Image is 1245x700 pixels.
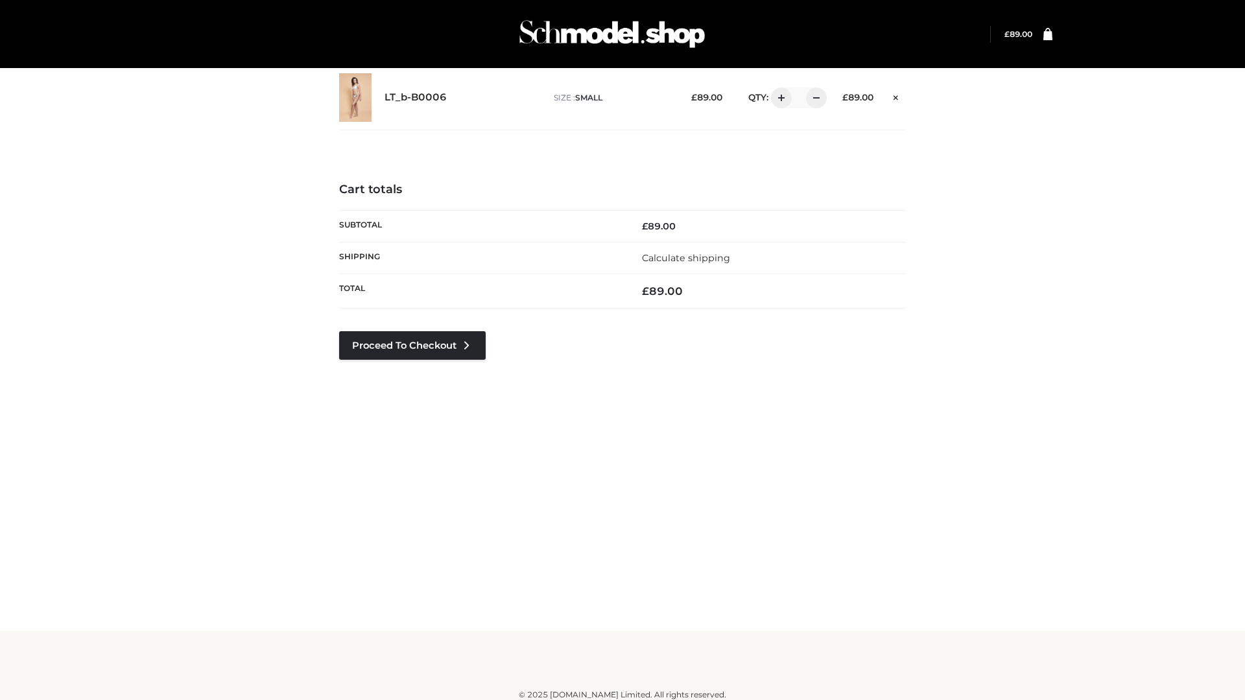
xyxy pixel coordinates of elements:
bdi: 89.00 [642,220,676,232]
span: £ [642,220,648,232]
span: SMALL [575,93,602,102]
img: Schmodel Admin 964 [515,8,709,60]
a: £89.00 [1004,29,1032,39]
bdi: 89.00 [1004,29,1032,39]
span: £ [842,92,848,102]
span: £ [691,92,697,102]
bdi: 89.00 [642,285,683,297]
h4: Cart totals [339,183,906,197]
th: Total [339,274,622,309]
th: Shipping [339,242,622,274]
a: LT_b-B0006 [385,91,447,104]
a: Remove this item [886,87,906,104]
div: QTY: [735,87,822,108]
bdi: 89.00 [691,92,722,102]
a: Calculate shipping [642,252,730,264]
th: Subtotal [339,210,622,242]
span: £ [642,285,649,297]
bdi: 89.00 [842,92,873,102]
span: £ [1004,29,1010,39]
p: size : [554,92,671,104]
a: Proceed to Checkout [339,331,486,360]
